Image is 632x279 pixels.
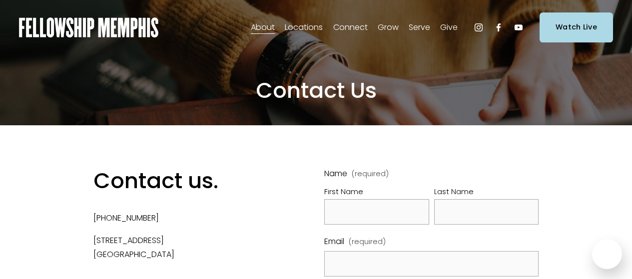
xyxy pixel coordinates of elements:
span: Connect [333,20,368,35]
a: YouTube [514,22,524,32]
a: folder dropdown [333,19,368,35]
a: folder dropdown [285,19,323,35]
img: Fellowship Memphis [19,17,158,37]
span: Locations [285,20,323,35]
div: Last Name [434,185,539,199]
h2: Contact Us [93,76,539,104]
a: folder dropdown [440,19,458,35]
span: Give [440,20,458,35]
a: Facebook [494,22,504,32]
a: folder dropdown [378,19,399,35]
span: Grow [378,20,399,35]
h2: Contact us. [93,167,269,195]
a: Instagram [474,22,484,32]
p: [PHONE_NUMBER] [93,211,269,226]
div: First Name [324,185,429,199]
span: Serve [409,20,430,35]
span: Name [324,167,347,181]
span: About [251,20,275,35]
a: folder dropdown [251,19,275,35]
span: (required) [352,170,389,177]
span: Email [324,235,344,249]
a: folder dropdown [409,19,430,35]
p: [STREET_ADDRESS] [GEOGRAPHIC_DATA] [93,234,269,263]
span: (required) [349,235,386,248]
a: Watch Live [540,12,613,42]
